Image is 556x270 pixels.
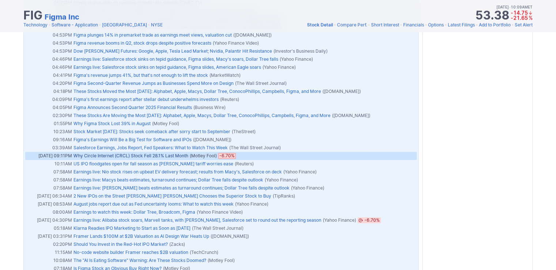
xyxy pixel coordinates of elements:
[280,56,313,63] span: (Yahoo Finance)
[25,55,73,63] td: 04:46PM
[25,95,73,104] td: 04:09PM
[73,64,261,70] a: Earnings live: Salesforce stock sinks on tepid guidance, Figma slides, American Eagle soars
[358,217,381,223] span: Sep 02, 2025
[73,161,233,166] a: US IPO floodgates open for fall season as [PERSON_NAME] tariff worries ease
[25,47,73,55] td: 04:53PM
[73,217,321,223] a: Earnings live: Alibaba stock soars, Marvell tanks, with [PERSON_NAME], Salesforce set to round ou...
[337,21,367,29] a: Compare Perf.
[197,209,243,216] span: (Yahoo Finance Video)
[291,184,324,192] span: (Yahoo Finance)
[25,200,73,208] td: [DATE] 08:53AM
[211,233,249,240] span: ([DOMAIN_NAME])
[213,40,259,47] span: (Yahoo Finance Video)
[322,88,361,95] span: ([DOMAIN_NAME])
[73,97,219,102] a: Figma's first earnings report after stellar debut underwhelms investors
[73,209,195,215] a: Earnings to watch this week: Dollar Tree, Broadcom, Figma
[73,169,282,175] a: Earnings live: Nio stock rises on upbeat EV delivery forecast; results from Macy's, Salesforce on...
[73,40,211,46] a: Figma revenue booms in Q2, stock drops despite positive forecasts
[73,105,192,110] a: Figma Announces Second Quarter 2025 Financial Results
[25,248,73,256] td: 11:15AM
[25,79,73,87] td: 04:20PM
[73,32,232,38] a: Figma plunges 14% in premarket trade as earnings meet views, valuation cut
[73,72,208,78] a: Figma's revenue jumps 41%, but that's not enough to lift the stock
[25,31,73,39] td: 04:53PM
[151,21,163,29] a: NYSE
[25,184,73,192] td: 07:58AM
[99,21,101,29] span: •
[479,21,511,29] a: Add to Portfolio
[448,21,475,29] a: Latest Filings
[73,129,230,134] a: Stock Market [DATE]: Stocks seek comeback after sorry start to September
[209,72,241,79] span: (MarketWatch)
[193,136,231,143] span: ([DOMAIN_NAME])
[511,21,514,29] span: •
[25,168,73,176] td: 07:58AM
[371,21,399,29] a: Short Interest
[208,257,235,264] span: (Motley Fool)
[529,15,533,21] span: %
[273,192,295,200] span: (TipRanks)
[496,4,533,10] span: [DATE] 10:09AM ET
[25,224,73,232] td: 05:18AM
[48,21,51,29] span: •
[73,241,168,247] a: Should You Invest in the Red-Hot IPO Market?
[265,176,298,184] span: (Yahoo Finance)
[190,152,217,160] span: (Motley Fool)
[73,80,234,86] a: Figma Second-Quarter Revenue Jumps as Businesses Spend More on Design
[25,120,73,128] td: 01:55PM
[273,48,328,55] span: (Investor's Business Daily)
[25,39,73,47] td: 04:53PM
[73,56,278,62] a: Earnings live: Salesforce stock sinks on tepid guidance, Figma slides, Macy's soars, Dollar Tree ...
[73,233,209,239] a: Framer Lands $100M at $2B Valuation as AI Design War Heats Up
[334,21,336,29] span: •
[25,128,73,136] td: 10:23AM
[152,120,179,127] span: (Motley Fool)
[73,258,206,263] a: The "AI Is Eating Software" Warning: Are These Stocks Doomed?
[262,64,296,71] span: (Yahoo Finance)
[218,153,236,159] span: -6.70%
[220,96,239,103] span: (Reuters)
[425,21,427,29] span: •
[233,31,272,39] span: ([DOMAIN_NAME])
[25,104,73,112] td: 04:05PM
[229,144,281,151] span: (The Wall Street Journal)
[73,177,263,183] a: Earnings live: Macys beats estimates, turnaround continues; Dollar Tree falls despite outlook
[169,241,185,248] span: (Zacks)
[428,21,444,29] a: Options
[323,217,356,224] span: (Yahoo Finance)
[25,87,73,95] td: 04:18PM
[25,208,73,216] td: 08:00AM
[25,240,73,248] td: 02:20PM
[190,249,218,256] span: (TechCrunch)
[73,113,330,118] a: These Stocks Are Moving the Most [DATE]: Alphabet, Apple, Macys, Dollar Tree, ConocoPhillips, Cam...
[148,21,150,29] span: •
[73,145,228,150] a: Salesforce Earnings, Jobs Report, Fed Speakers: What to Watch This Week
[511,10,528,16] span: -14.75
[283,168,317,176] span: (Yahoo Finance)
[193,104,226,111] span: (Business Wire)
[25,112,73,120] td: 02:30PM
[73,121,151,126] a: Why Figma Stock Lost 39% in August
[511,15,528,21] span: -21.65
[73,137,192,142] a: Figma's Earnings Will Be a Big Test for Software and IPOs
[25,256,73,265] td: 10:08AM
[475,10,509,21] strong: 53.38
[73,185,290,191] a: Earnings live: [PERSON_NAME] beats estimates as turnaround continues; Dollar Tree falls despite o...
[509,4,511,10] span: •
[25,136,73,144] td: 09:16AM
[102,21,147,29] a: [GEOGRAPHIC_DATA]
[235,80,287,87] span: (The Wall Street Journal)
[25,176,73,184] td: 07:58AM
[445,21,447,29] span: •
[73,89,321,94] a: These Stocks Moved the Most [DATE]: Alphabet, Apple, Macys, Dollar Tree, ConocoPhillips, Campbell...
[45,12,79,22] a: Figma Inc
[403,21,424,29] a: Financials
[25,216,73,224] td: [DATE] 04:30PM
[232,128,256,135] span: (TheStreet)
[23,10,42,21] h1: FIG
[73,250,188,255] a: No-code website builder Framer reaches $2B valuation
[448,22,475,27] span: Latest Filings
[476,21,478,29] span: •
[515,21,533,29] a: Set Alert
[235,200,268,208] span: (Yahoo Finance)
